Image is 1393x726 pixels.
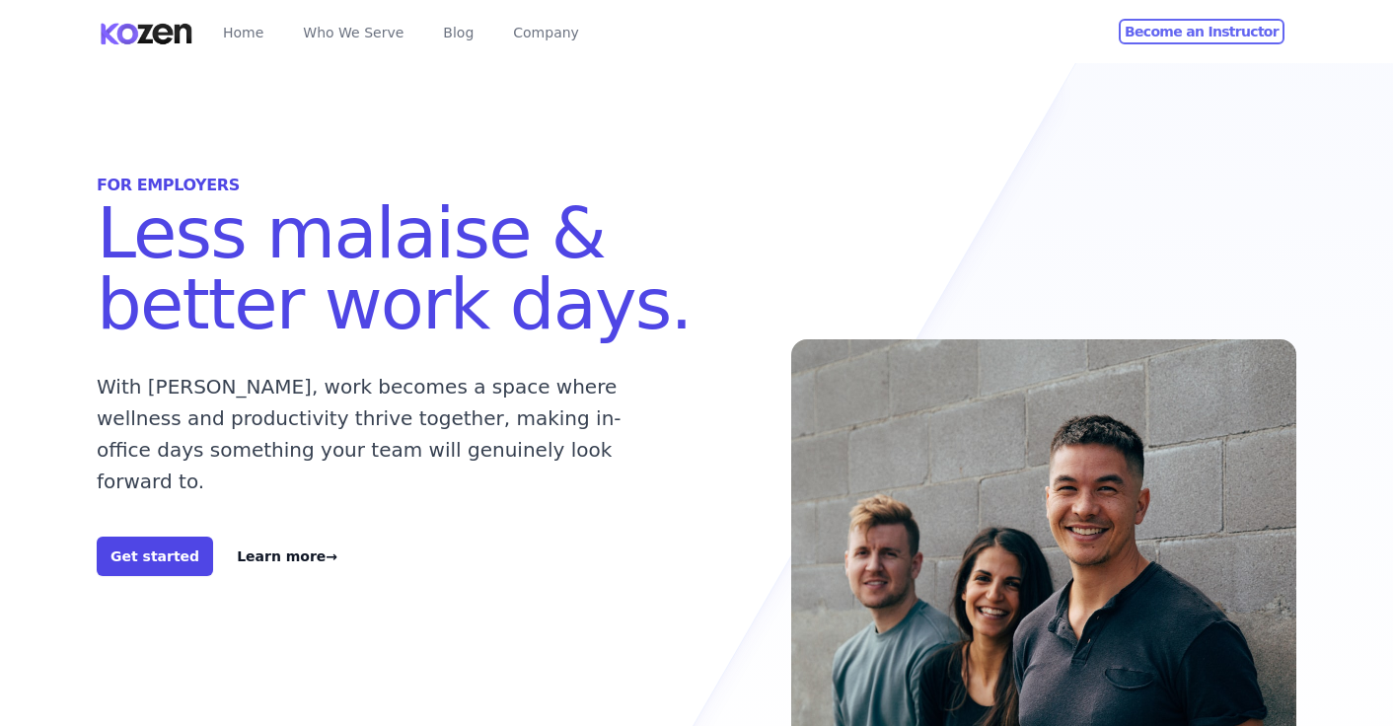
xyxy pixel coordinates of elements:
a: Get started [97,537,213,576]
img: Kozen [97,1,195,62]
p: With [PERSON_NAME], work becomes a space where wellness and productivity thrive together, making ... [97,371,665,497]
a: Become an Instructor [1119,19,1284,44]
h3: FOR EMPLOYERS [97,174,760,197]
h1: Less malaise & better work days. [97,197,760,339]
a: Learn more [237,544,337,568]
span: → [326,548,337,564]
